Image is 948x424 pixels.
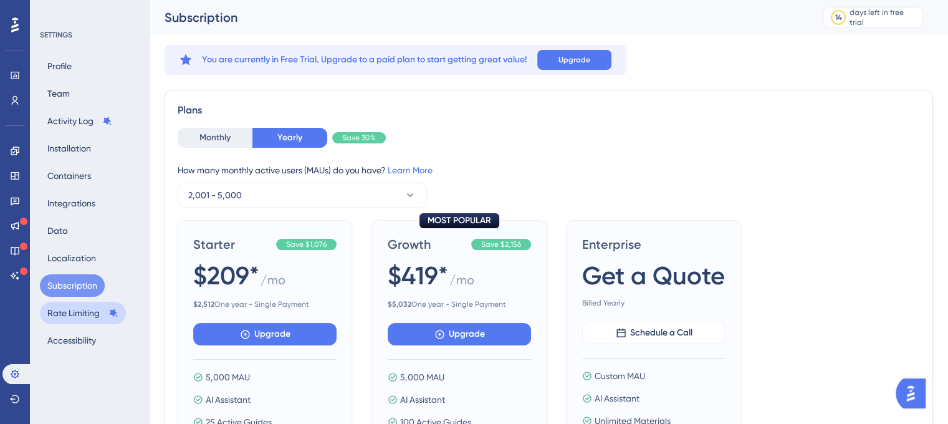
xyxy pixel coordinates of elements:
[595,391,639,406] span: AI Assistant
[193,299,337,309] span: One year - Single Payment
[206,392,251,407] span: AI Assistant
[896,375,933,412] iframe: UserGuiding AI Assistant Launcher
[850,7,919,27] div: days left in free trial
[40,110,120,132] button: Activity Log
[537,50,611,70] button: Upgrade
[582,258,725,293] span: Get a Quote
[582,298,725,308] span: Billed Yearly
[388,258,448,293] span: $419*
[835,12,842,22] div: 14
[193,258,259,293] span: $209*
[630,325,692,340] span: Schedule a Call
[558,55,590,65] span: Upgrade
[400,370,444,385] span: 5,000 MAU
[178,128,252,148] button: Monthly
[481,239,521,249] span: Save $2,156
[193,323,337,345] button: Upgrade
[254,327,290,342] span: Upgrade
[286,239,327,249] span: Save $1,076
[40,137,98,160] button: Installation
[388,323,531,345] button: Upgrade
[449,327,485,342] span: Upgrade
[206,370,250,385] span: 5,000 MAU
[388,165,433,175] a: Learn More
[400,392,445,407] span: AI Assistant
[178,103,920,118] div: Plans
[261,271,285,294] span: / mo
[40,302,126,324] button: Rate Limiting
[40,219,75,242] button: Data
[40,329,103,352] button: Accessibility
[40,30,141,40] div: SETTINGS
[40,55,79,77] button: Profile
[40,192,103,214] button: Integrations
[388,300,411,309] b: $ 5,032
[388,299,531,309] span: One year - Single Payment
[40,274,105,297] button: Subscription
[582,322,725,344] button: Schedule a Call
[40,165,98,187] button: Containers
[178,183,427,208] button: 2,001 - 5,000
[193,236,271,253] span: Starter
[419,213,499,228] div: MOST POPULAR
[40,82,77,105] button: Team
[202,52,527,67] span: You are currently in Free Trial. Upgrade to a paid plan to start getting great value!
[165,9,792,26] div: Subscription
[178,163,920,178] div: How many monthly active users (MAUs) do you have?
[582,236,725,253] span: Enterprise
[40,247,103,269] button: Localization
[388,236,466,253] span: Growth
[193,300,214,309] b: $ 2,512
[342,133,376,143] span: Save 30%
[188,188,242,203] span: 2,001 - 5,000
[595,369,645,383] span: Custom MAU
[449,271,474,294] span: / mo
[252,128,327,148] button: Yearly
